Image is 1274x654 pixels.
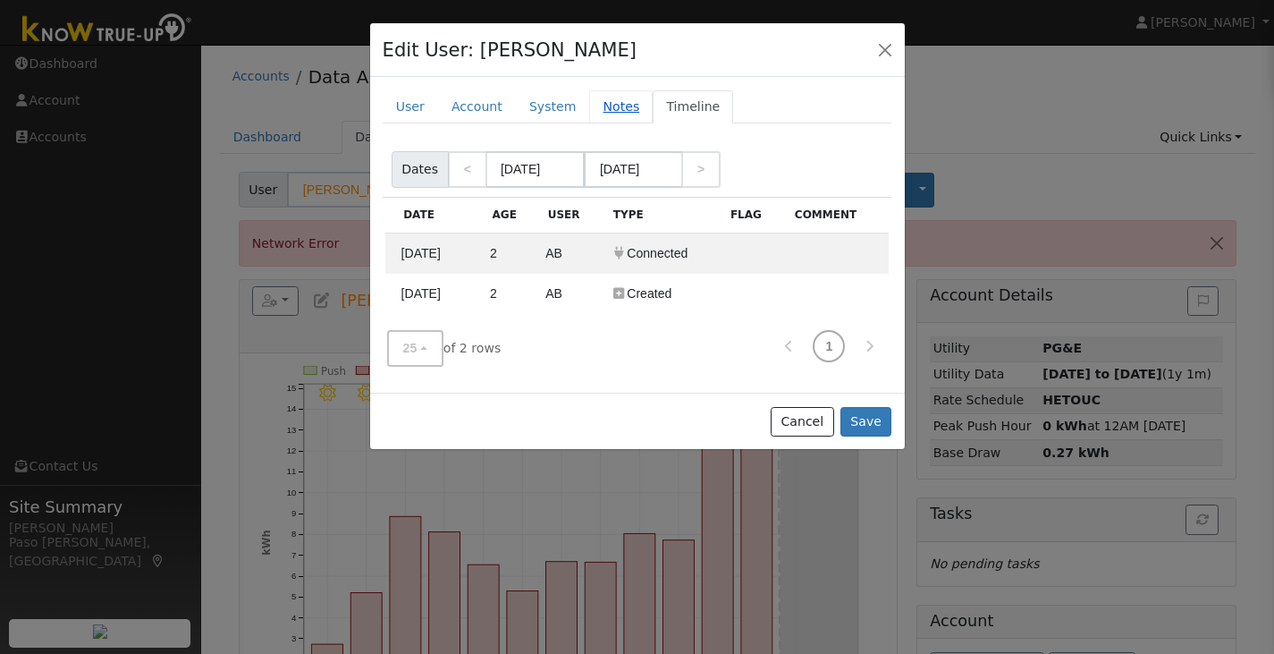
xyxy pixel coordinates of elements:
td: 2 [483,234,538,275]
td: 09/09/2025 4:56 PM [385,234,483,275]
div: Type [603,198,721,233]
a: 1 [813,330,845,362]
button: 25 [387,330,443,367]
a: User [383,90,438,123]
td: Account Created [603,274,721,314]
h4: Edit User: [PERSON_NAME] [383,36,637,64]
a: Account [438,90,516,123]
button: Save [840,407,892,437]
span: of 2 rows [387,330,502,367]
div: Age [483,198,538,233]
td: Austyn Benton [538,274,603,314]
div: Comment [785,198,889,233]
div: Date [394,198,483,233]
span: 25 [403,341,418,355]
a: Notes [589,90,653,123]
a: Timeline [653,90,733,123]
td: Austyn Benton [538,234,603,275]
td: 09/09/2025 4:46 PM [385,274,483,314]
td: 2 [483,274,538,314]
div: User [538,198,603,233]
div: Flag [721,198,785,233]
button: Cancel [771,407,834,437]
span: Dates [392,151,449,188]
td: Utility Connected to PG&E [603,234,721,275]
a: > [681,151,721,188]
a: < [448,151,487,188]
a: System [516,90,590,123]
